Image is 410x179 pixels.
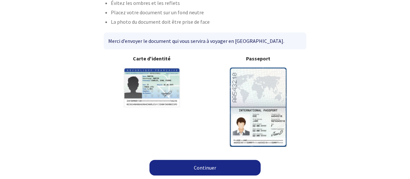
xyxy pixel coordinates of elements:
b: Passeport [210,55,307,62]
img: illuCNI.svg [123,68,180,108]
img: illuPasseport.svg [230,68,287,147]
li: Placez votre document sur un fond neutre [111,8,307,18]
div: Merci d’envoyer le document qui vous servira à voyager en [GEOGRAPHIC_DATA]. [104,32,306,49]
li: La photo du document doit être prise de face [111,18,307,27]
b: Carte d'identité [104,55,200,62]
a: Continuer [149,160,261,175]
